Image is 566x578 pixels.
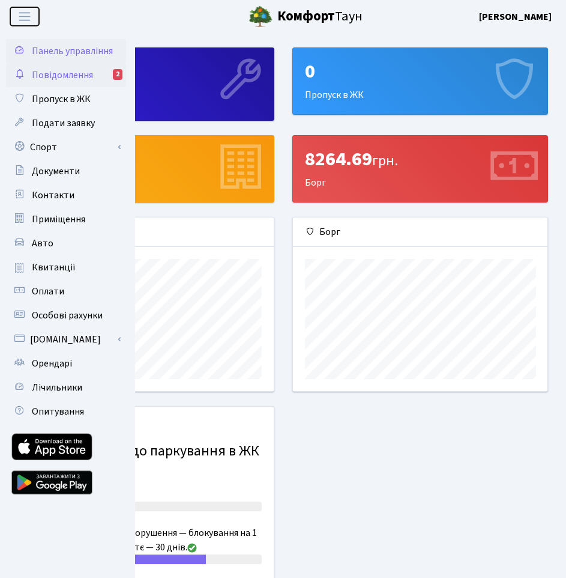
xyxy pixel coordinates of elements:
a: Особові рахунки [6,303,126,327]
span: Особові рахунки [32,309,103,322]
a: Лічильники [6,376,126,400]
span: Орендарі [32,357,72,370]
span: Лічильники [32,381,82,394]
div: Борг [293,136,548,202]
a: [PERSON_NAME] [479,10,552,24]
a: Пропуск в ЖК [6,87,126,111]
span: Документи [32,165,80,178]
a: Авто [6,231,126,255]
img: logo.png [248,5,272,29]
span: Оплати [32,285,64,298]
a: Повідомлення2 [6,63,126,87]
a: 0Подати заявку [18,47,274,121]
a: Приміщення [6,207,126,231]
a: Квитанції [6,255,126,279]
a: 0Пропуск в ЖК [292,47,549,115]
div: Приміщення [19,136,274,202]
div: 0 [305,60,536,83]
div: Борг [293,218,548,247]
a: Панель управління [6,39,126,63]
div: 2 [113,69,122,80]
span: Приміщення [32,213,85,226]
b: [PERSON_NAME] [479,10,552,23]
span: Повідомлення [32,68,93,82]
h5: Опитування [31,419,262,433]
button: Переключити навігацію [10,7,40,26]
b: Комфорт [277,7,335,26]
span: Контакти [32,189,74,202]
span: Опитування [32,405,84,418]
a: Документи [6,159,126,183]
div: Пропуск в ЖК [19,218,274,247]
a: Спорт [6,135,126,159]
a: [DOMAIN_NAME] [6,327,126,351]
a: 1Приміщення [18,135,274,202]
div: 1 [31,148,262,171]
a: Опитування [6,400,126,424]
div: Так, підтримую: перше порушення — блокування на 1 добу, друге — 7 днів, третє — 30 днів. [31,526,262,555]
div: Ні, не підтримую [31,487,262,502]
span: Таун [277,7,363,27]
div: Пропуск в ЖК [293,48,548,114]
a: Контакти [6,183,126,207]
a: Подати заявку [6,111,126,135]
span: грн. [372,150,398,171]
span: Квитанції [32,261,76,274]
div: Подати заявку [19,48,274,120]
span: Панель управління [32,44,113,58]
span: Авто [32,237,53,250]
span: Пропуск в ЖК [32,93,91,106]
a: Оплати [6,279,126,303]
div: 0 [31,60,262,89]
span: Подати заявку [32,117,95,130]
a: Орендарі [6,351,126,376]
div: 8264.69 [305,148,536,171]
h4: Опитування щодо паркування в ЖК «Комфорт Таун» [31,438,262,482]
